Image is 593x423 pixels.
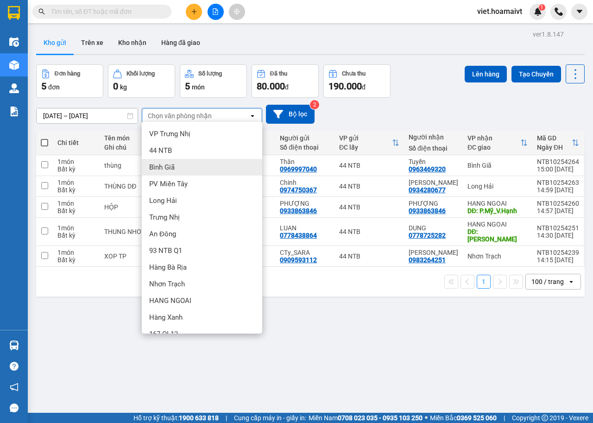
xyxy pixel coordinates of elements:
div: 44 NTB [339,253,399,260]
span: viet.hoamaivt [470,6,530,17]
span: notification [10,383,19,391]
img: warehouse-icon [9,60,19,70]
div: ver 1.8.147 [533,29,564,39]
button: Đơn hàng5đơn [36,64,103,98]
div: 0934280677 [409,186,446,194]
div: thùng [104,162,150,169]
img: icon-new-feature [534,7,542,16]
span: copyright [542,415,548,421]
div: Chi tiết [57,139,95,146]
th: Toggle SortBy [463,131,532,155]
img: solution-icon [9,107,19,116]
div: Bất kỳ [57,256,95,264]
span: 190.000 [328,81,362,92]
button: file-add [208,4,224,20]
strong: 0369 525 060 [457,414,497,422]
span: caret-down [575,7,584,16]
div: Long Hải [467,183,528,190]
div: 0778438864 [280,232,317,239]
span: 0 [113,81,118,92]
span: aim [233,8,240,15]
div: 1 món [57,224,95,232]
div: Minh Hy [409,249,458,256]
div: Nhơn Trạch [467,253,528,260]
div: 1 món [57,249,95,256]
div: PHƯỢNG [280,200,330,207]
div: 0933863846 [280,207,317,215]
div: THUNG NHOT [104,228,150,235]
div: Số điện thoại [409,145,458,152]
span: đ [362,83,366,91]
span: file-add [212,8,219,15]
button: Kho nhận [111,32,154,54]
div: 15:00 [DATE] [537,165,579,173]
div: Bất kỳ [57,186,95,194]
button: 1 [477,275,491,289]
div: 14:30 [DATE] [537,232,579,239]
div: Linh [409,179,458,186]
ul: Menu [142,122,262,334]
div: Số điện thoại [280,144,330,151]
div: Mã GD [537,134,572,142]
span: Hỗ trợ kỹ thuật: [133,413,219,423]
svg: open [568,278,575,285]
svg: open [249,112,256,120]
div: 14:59 [DATE] [537,186,579,194]
span: 5 [41,81,46,92]
div: 0933863846 [409,207,446,215]
div: 0974750367 [280,186,317,194]
sup: 1 [539,4,545,11]
button: Bộ lọc [266,105,315,124]
span: 5 [185,81,190,92]
div: VP gửi [339,134,392,142]
div: CTy_SARA [280,249,330,256]
span: environment [5,51,11,58]
img: warehouse-icon [9,37,19,47]
div: PHƯỢNG [409,200,458,207]
div: Chinh [280,179,330,186]
div: Khối lượng [126,70,155,77]
button: Chưa thu190.000đ [323,64,391,98]
th: Toggle SortBy [334,131,404,155]
button: Khối lượng0kg [108,64,175,98]
div: Thân [280,158,330,165]
div: Bất kỳ [57,165,95,173]
span: 1 [540,4,543,11]
b: 154/1 Bình Giã, P 8 [64,51,122,69]
div: Chọn văn phòng nhận [148,111,212,120]
div: Đơn hàng [55,70,80,77]
span: đ [285,83,289,91]
div: Người gửi [280,134,330,142]
span: PV Miền Tây [149,179,188,189]
span: | [226,413,227,423]
span: plus [191,8,197,15]
li: VP 44 NTB [5,39,64,50]
div: 1 món [57,158,95,165]
div: Bất kỳ [57,232,95,239]
span: Nhơn Trạch [149,279,185,289]
div: Bất kỳ [57,207,95,215]
div: HỘP [104,203,150,211]
span: ⚪️ [425,416,428,420]
div: 0963469320 [409,165,446,173]
div: Chưa thu [342,70,366,77]
div: ĐC lấy [339,144,392,151]
button: caret-down [571,4,587,20]
div: Người nhận [409,133,458,141]
div: NTB10254260 [537,200,579,207]
div: Bình Giã [467,162,528,169]
div: NTB10254263 [537,179,579,186]
div: NTB10254251 [537,224,579,232]
div: 44 NTB [339,183,399,190]
div: Ghi chú [104,144,150,151]
strong: 0708 023 035 - 0935 103 250 [338,414,423,422]
span: | [504,413,505,423]
button: Số lượng5món [180,64,247,98]
div: 1 món [57,179,95,186]
div: 0909593112 [280,256,317,264]
button: Lên hàng [465,66,507,82]
th: Toggle SortBy [532,131,584,155]
span: 44 NTB [149,146,172,155]
div: 44 NTB [339,203,399,211]
button: Hàng đã giao [154,32,208,54]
